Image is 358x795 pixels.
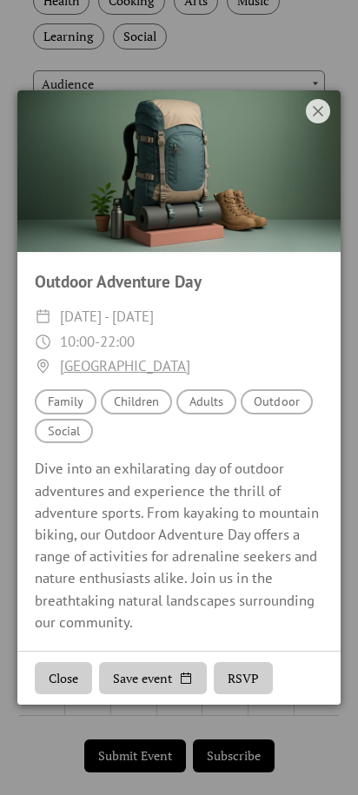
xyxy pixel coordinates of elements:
div: ​ [35,329,51,354]
span: - [95,332,100,351]
a: [GEOGRAPHIC_DATA] [60,354,190,379]
span: [DATE] - [DATE] [60,304,154,329]
button: Close [35,662,92,695]
div: Outdoor Adventure Day [17,269,341,295]
div: ​ [35,304,51,329]
div: Dive into an exhilarating day of outdoor adventures and experience the thrill of adventure sports... [17,458,341,633]
button: RSVP [214,662,273,695]
button: Save event [99,662,207,695]
span: 22:00 [100,332,135,351]
span: 10:00 [60,332,95,351]
div: ​ [35,354,51,379]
